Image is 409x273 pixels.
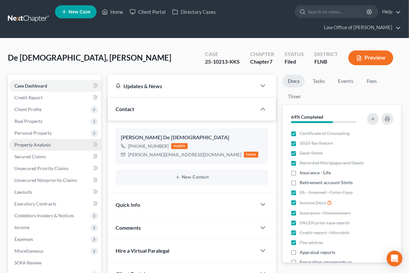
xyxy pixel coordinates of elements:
span: Lawsuits [14,189,32,195]
span: Unsecured Nonpriority Claims [14,177,77,183]
span: 7 [270,58,272,65]
span: Codebtors Insiders & Notices [14,213,74,218]
a: Events [333,75,359,88]
span: Separation agreements or decrees of divorces [300,259,366,272]
strong: 64% Completed [291,114,323,120]
span: Certificate of Counseling [300,130,350,137]
span: Comments [116,224,141,231]
a: Client Portal [126,6,169,18]
div: [PERSON_NAME][EMAIL_ADDRESS][DOMAIN_NAME] [128,151,241,158]
span: DL - Scanned - Color Copy [300,189,353,196]
a: Directory Cases [169,6,219,18]
span: Income [14,224,29,230]
div: Case [205,50,240,58]
span: Appraisal reports [300,249,335,256]
span: Credit Report [14,95,43,100]
a: Timer [283,90,306,103]
a: Unsecured Nonpriority Claims [9,174,101,186]
span: Quick Info [116,202,140,208]
a: Secured Claims [9,151,101,163]
a: Fees [361,75,382,88]
span: Personal Property [14,130,52,136]
span: Contact [116,106,134,112]
span: Miscellaneous [14,248,44,254]
span: Real Property [14,118,43,124]
a: Unsecured Priority Claims [9,163,101,174]
span: Executory Contracts [14,201,56,206]
a: Tasks [307,75,330,88]
span: SOFA Review [14,260,42,265]
button: Preview [348,50,393,65]
input: Search by name... [308,6,368,18]
span: Credit report - Microbilt [300,229,349,236]
div: 25-10213-KKS [205,58,240,66]
a: Law Office of [PERSON_NAME] [321,22,401,33]
a: Case Dashboard [9,80,101,92]
a: Property Analysis [9,139,101,151]
button: New Contact [121,175,263,180]
a: Home [99,6,126,18]
span: Recorded Mortgages and Deeds [300,160,364,166]
span: Unsecured Priority Claims [14,166,68,171]
div: [PHONE_NUMBER] [128,143,169,149]
span: PACER prior case search [300,220,350,226]
span: Secured Claims [14,154,46,159]
a: Docs [283,75,305,88]
a: Lawsuits [9,186,101,198]
span: Case Dashboard [14,83,47,88]
div: Open Intercom Messenger [387,251,402,266]
span: Insurance - Homeowners [300,210,351,216]
a: Executory Contracts [9,198,101,210]
div: [PERSON_NAME] De [DEMOGRAPHIC_DATA] [121,134,263,142]
div: Filed [285,58,304,66]
div: Chapter [250,50,274,58]
span: Bank Stmts [300,150,323,156]
span: Income Docs [300,200,326,206]
div: FLNB [314,58,338,66]
span: Insurance - Life [300,169,331,176]
span: Pay advices [300,239,323,246]
div: mobile [171,143,188,149]
span: 2023 Tax Return [300,140,333,146]
a: Credit Report [9,92,101,104]
span: New Case [68,10,90,14]
span: Expenses [14,236,33,242]
div: District [314,50,338,58]
a: Help [379,6,401,18]
span: Property Analysis [14,142,51,147]
div: Status [285,50,304,58]
span: Retirement account Stmts [300,179,353,186]
span: Hire a Virtual Paralegal [116,247,169,254]
div: home [244,152,258,158]
div: Chapter [250,58,274,66]
span: Client Profile [14,107,42,112]
div: Updates & News [116,83,249,89]
a: SOFA Review [9,257,101,269]
span: De [DEMOGRAPHIC_DATA], [PERSON_NAME] [8,53,171,62]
